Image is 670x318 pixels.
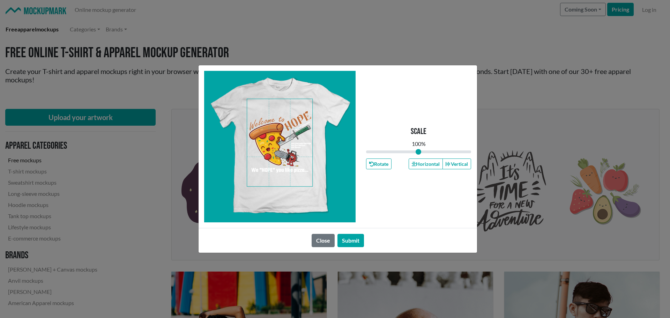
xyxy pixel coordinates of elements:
[409,158,443,169] button: Horizontal
[412,140,426,148] div: 100 %
[312,234,335,247] button: Close
[442,158,471,169] button: Vertical
[337,234,364,247] button: Submit
[366,158,392,169] button: Rotate
[411,127,426,137] p: Scale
